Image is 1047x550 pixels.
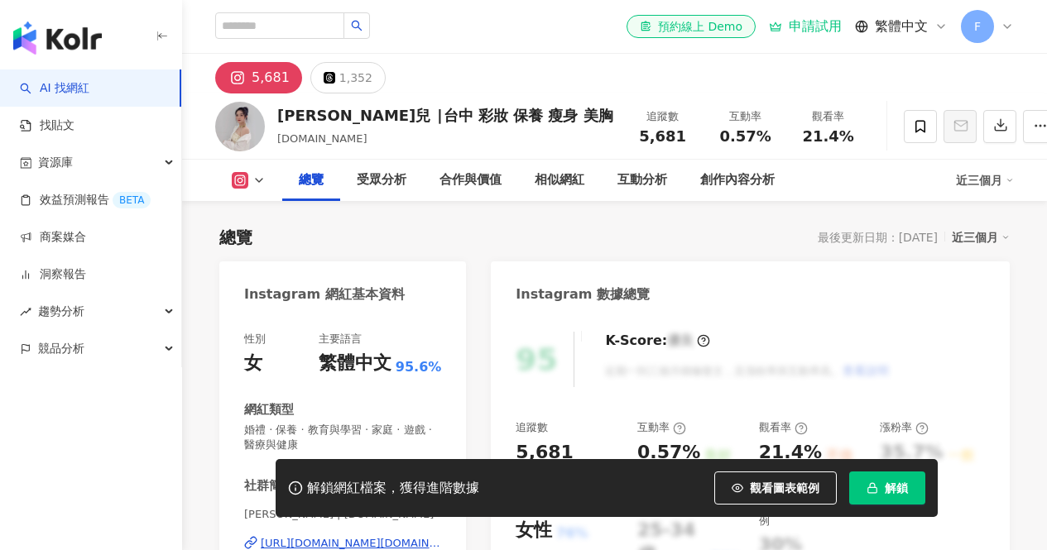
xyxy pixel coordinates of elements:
span: 競品分析 [38,330,84,367]
div: 最後更新日期：[DATE] [818,231,938,244]
span: 21.4% [802,128,853,145]
div: 近三個月 [952,227,1010,248]
div: 追蹤數 [516,420,548,435]
span: search [351,20,363,31]
div: 女 [244,351,262,376]
div: 互動率 [637,420,686,435]
div: 5,681 [252,66,290,89]
div: 創作內容分析 [700,170,775,190]
a: 洞察報告 [20,266,86,283]
div: 互動率 [714,108,777,125]
span: 0.57% [719,128,771,145]
div: K-Score : [605,332,710,350]
span: rise [20,306,31,318]
button: 解鎖 [849,471,925,505]
a: searchAI 找網紅 [20,80,89,97]
button: 5,681 [215,62,302,93]
span: 5,681 [639,127,686,145]
a: 效益預測報告BETA [20,192,151,208]
span: 資源庫 [38,144,73,181]
div: 觀看率 [797,108,860,125]
div: 主要語言 [319,332,362,347]
div: 相似網紅 [535,170,584,190]
div: 性別 [244,332,266,347]
span: 觀看圖表範例 [750,481,819,495]
span: F [974,17,981,36]
div: [PERSON_NAME]兒 ∣台中 彩妝 保養 瘦身 美胸 [277,105,613,126]
div: 5,681 [516,440,574,466]
div: Instagram 網紅基本資料 [244,285,405,304]
div: 合作與價值 [439,170,502,190]
div: 總覽 [299,170,324,190]
div: 0.57% [637,440,700,466]
div: 總覽 [219,226,252,249]
div: 追蹤數 [632,108,694,125]
img: KOL Avatar [215,102,265,151]
div: 近三個月 [956,167,1014,194]
div: 漲粉率 [880,420,929,435]
span: 趨勢分析 [38,293,84,330]
img: logo [13,22,102,55]
div: 1,352 [339,66,372,89]
div: 互動分析 [617,170,667,190]
span: 解鎖 [885,481,908,495]
div: 受眾分析 [357,170,406,190]
button: 觀看圖表範例 [714,471,837,505]
a: 申請試用 [769,18,842,35]
div: 觀看率 [759,420,808,435]
div: 繁體中文 [319,351,391,376]
span: 婚禮 · 保養 · 教育與學習 · 家庭 · 遊戲 · 醫療與健康 [244,423,441,452]
div: Instagram 數據總覽 [516,285,650,304]
div: 21.4% [759,440,822,466]
span: [DOMAIN_NAME] [277,132,367,145]
div: 預約線上 Demo [640,18,742,35]
button: 1,352 [310,62,386,93]
a: 預約線上 Demo [627,15,756,38]
div: 網紅類型 [244,401,294,418]
div: 女性 [516,518,552,543]
a: 找貼文 [20,117,74,134]
span: 95.6% [396,358,442,376]
div: 解鎖網紅檔案，獲得進階數據 [307,480,479,497]
a: 商案媒合 [20,229,86,246]
span: 繁體中文 [875,17,928,36]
